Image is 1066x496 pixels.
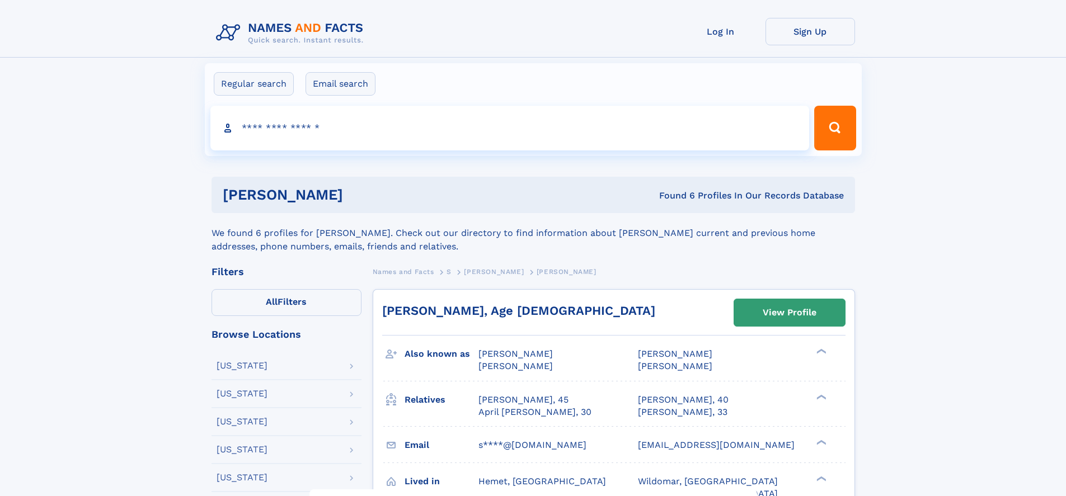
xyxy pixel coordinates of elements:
h1: [PERSON_NAME] [223,188,501,202]
span: [EMAIL_ADDRESS][DOMAIN_NAME] [638,440,795,450]
a: [PERSON_NAME], 40 [638,394,729,406]
span: [PERSON_NAME] [464,268,524,276]
div: ❯ [814,393,827,400]
span: [PERSON_NAME] [478,348,553,359]
span: [PERSON_NAME] [638,348,712,359]
h3: Also known as [405,344,478,363]
label: Email search [306,72,375,96]
div: [US_STATE] [217,361,267,370]
div: Found 6 Profiles In Our Records Database [501,190,844,202]
h3: Email [405,436,478,455]
label: Filters [212,289,361,316]
input: search input [210,106,810,150]
div: [US_STATE] [217,417,267,426]
div: Browse Locations [212,329,361,339]
button: Search Button [814,106,856,150]
img: Logo Names and Facts [212,18,373,48]
h3: Lived in [405,472,478,491]
label: Regular search [214,72,294,96]
h3: Relatives [405,390,478,409]
a: April [PERSON_NAME], 30 [478,406,591,418]
span: All [266,296,278,307]
a: Names and Facts [373,264,434,278]
a: [PERSON_NAME], 33 [638,406,727,418]
a: [PERSON_NAME] [464,264,524,278]
a: [PERSON_NAME], 45 [478,394,569,406]
a: View Profile [734,299,845,326]
div: Filters [212,267,361,277]
div: [US_STATE] [217,445,267,454]
span: Hemet, [GEOGRAPHIC_DATA] [478,476,606,486]
div: View Profile [763,300,816,325]
span: [PERSON_NAME] [638,361,712,371]
div: ❯ [814,348,827,355]
span: [PERSON_NAME] [537,268,597,276]
span: Wildomar, [GEOGRAPHIC_DATA] [638,476,778,486]
div: [US_STATE] [217,389,267,398]
span: [PERSON_NAME] [478,361,553,371]
a: Log In [676,18,766,45]
a: Sign Up [766,18,855,45]
div: ❯ [814,438,827,446]
span: S [447,268,452,276]
a: [PERSON_NAME], Age [DEMOGRAPHIC_DATA] [382,304,655,318]
a: S [447,264,452,278]
div: We found 6 profiles for [PERSON_NAME]. Check out our directory to find information about [PERSON_... [212,213,855,253]
div: [US_STATE] [217,473,267,482]
div: ❯ [814,475,827,482]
